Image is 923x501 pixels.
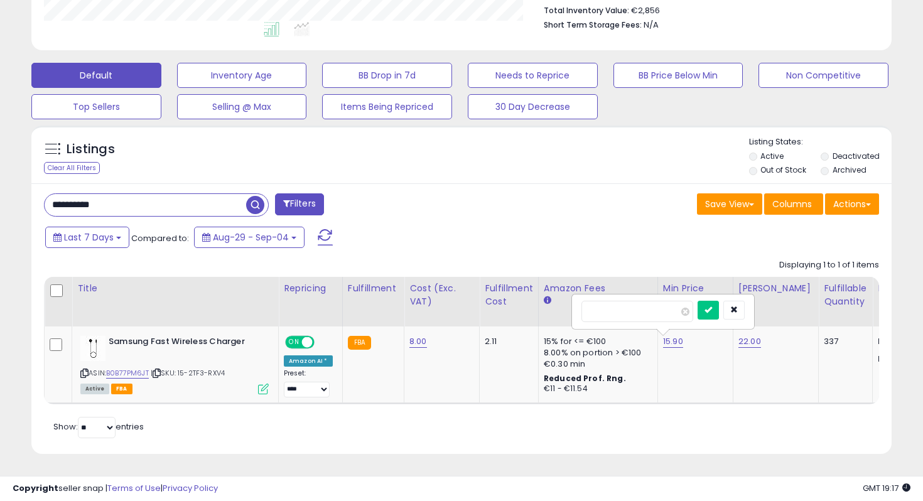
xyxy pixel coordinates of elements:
a: B0B77PM6JT [106,368,149,379]
strong: Copyright [13,482,58,494]
div: 15% for <= €100 [544,336,648,347]
li: €2,856 [544,2,870,17]
div: ASIN: [80,336,269,393]
div: 8.00% on portion > €100 [544,347,648,358]
div: Fulfillment Cost [485,282,533,308]
div: Min Price [663,282,728,295]
div: Preset: [284,369,333,397]
div: Fulfillment [348,282,399,295]
img: 21VS4O3-gGL._SL40_.jpg [80,336,105,361]
button: Items Being Repriced [322,94,452,119]
span: 2025-09-12 19:17 GMT [863,482,910,494]
button: BB Drop in 7d [322,63,452,88]
b: Samsung Fast Wireless Charger [109,336,261,351]
label: Out of Stock [760,164,806,175]
a: Terms of Use [107,482,161,494]
span: Show: entries [53,421,144,433]
label: Deactivated [833,151,880,161]
p: Listing States: [749,136,892,148]
button: Inventory Age [177,63,307,88]
div: Amazon Fees [544,282,652,295]
div: €0.30 min [544,358,648,370]
div: 2.11 [485,336,529,347]
div: 337 [824,336,863,347]
button: Save View [697,193,762,215]
span: All listings currently available for purchase on Amazon [80,384,109,394]
div: Clear All Filters [44,162,100,174]
button: Last 7 Days [45,227,129,248]
div: €11 - €11.54 [544,384,648,394]
small: FBA [348,336,371,350]
span: Aug-29 - Sep-04 [213,231,289,244]
div: [PERSON_NAME] [738,282,813,295]
span: | SKU: 15-2TF3-RXV4 [151,368,225,378]
span: Compared to: [131,232,189,244]
small: Amazon Fees. [544,295,551,306]
div: Repricing [284,282,337,295]
span: OFF [313,337,333,348]
label: Active [760,151,784,161]
button: BB Price Below Min [613,63,743,88]
b: Reduced Prof. Rng. [544,373,626,384]
span: ON [286,337,302,348]
a: 22.00 [738,335,761,348]
div: Cost (Exc. VAT) [409,282,474,308]
button: Selling @ Max [177,94,307,119]
div: Amazon AI * [284,355,333,367]
button: 30 Day Decrease [468,94,598,119]
button: Aug-29 - Sep-04 [194,227,305,248]
span: Columns [772,198,812,210]
label: Archived [833,164,866,175]
a: 8.00 [409,335,427,348]
b: Total Inventory Value: [544,5,629,16]
button: Non Competitive [758,63,888,88]
a: 15.90 [663,335,683,348]
span: N/A [644,19,659,31]
button: Needs to Reprice [468,63,598,88]
div: seller snap | | [13,483,218,495]
span: Last 7 Days [64,231,114,244]
button: Actions [825,193,879,215]
h5: Listings [67,141,115,158]
button: Columns [764,193,823,215]
b: Short Term Storage Fees: [544,19,642,30]
a: Privacy Policy [163,482,218,494]
button: Filters [275,193,324,215]
div: Fulfillable Quantity [824,282,867,308]
button: Top Sellers [31,94,161,119]
span: FBA [111,384,132,394]
div: Title [77,282,273,295]
button: Default [31,63,161,88]
div: Displaying 1 to 1 of 1 items [779,259,879,271]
